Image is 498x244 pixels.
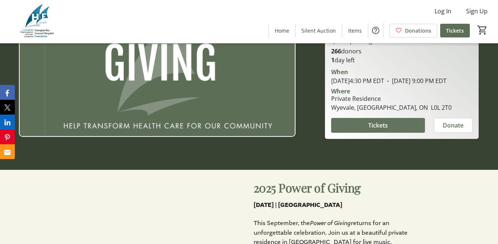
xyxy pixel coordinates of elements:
span: Home [275,27,289,34]
div: Private Residence [331,94,452,103]
a: Silent Auction [296,24,342,37]
button: Tickets [331,118,425,133]
button: Donate [434,118,472,133]
span: Tickets [368,121,388,130]
a: Donations [389,24,437,37]
a: Home [269,24,295,37]
span: Log In [435,7,451,16]
a: Items [342,24,368,37]
span: - [384,77,392,85]
button: Help [368,23,383,38]
b: 266 [331,47,341,55]
span: This September, the [254,219,310,227]
span: 1 [331,56,334,64]
p: donors [331,47,473,56]
em: Power of Giving [310,219,351,228]
a: Tickets [440,24,470,37]
span: Items [348,27,362,34]
span: [DATE] 4:30 PM EDT [331,77,384,85]
span: [DATE] 9:00 PM EDT [384,77,446,85]
img: Georgian Bay General Hospital Foundation's Logo [4,3,70,40]
span: Donations [405,27,431,34]
span: Silent Auction [301,27,336,34]
button: Sign Up [460,5,494,17]
span: 2025 Power of Giving [254,179,361,195]
strong: [DATE] | [GEOGRAPHIC_DATA] [254,201,342,209]
div: Wyevale, [GEOGRAPHIC_DATA], ON L0L 2T0 [331,103,452,112]
span: Sign Up [466,7,488,16]
button: Cart [476,23,489,37]
span: Donate [443,121,464,130]
span: Tickets [446,27,464,34]
div: When [331,67,348,76]
div: Where [331,88,350,94]
button: Log In [429,5,457,17]
p: day left [331,56,473,65]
